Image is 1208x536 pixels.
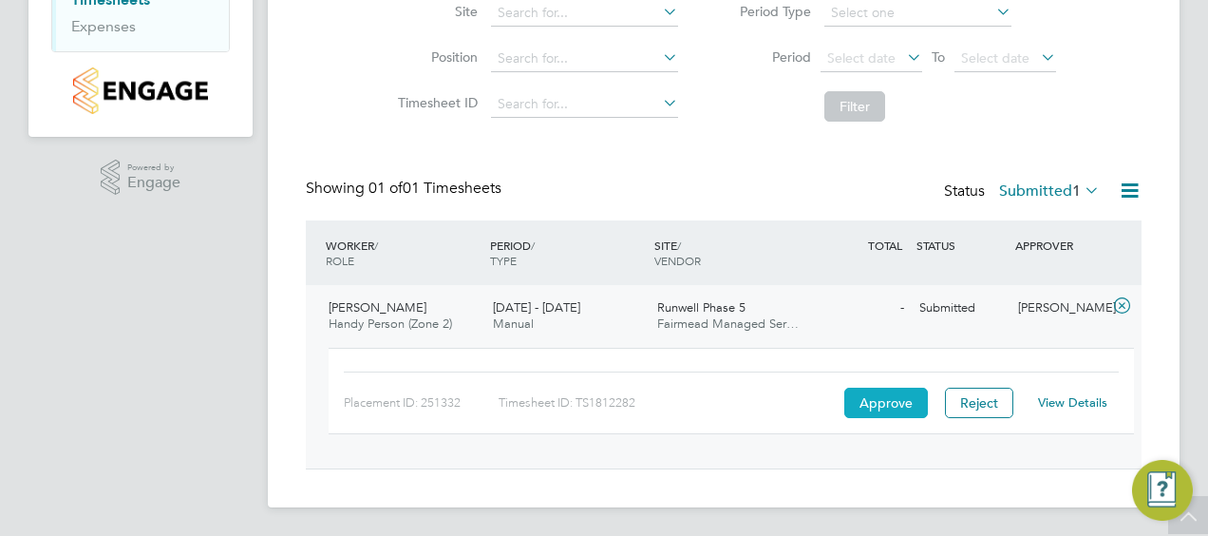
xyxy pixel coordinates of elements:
span: / [677,238,681,253]
span: Runwell Phase 5 [657,299,746,316]
span: Handy Person (Zone 2) [329,316,452,332]
label: Submitted [999,182,1100,201]
span: [PERSON_NAME] [329,299,426,316]
div: APPROVER [1010,228,1109,262]
div: WORKER [321,228,485,278]
a: Go to home page [51,67,230,114]
a: View Details [1038,394,1107,411]
div: Timesheet ID: TS1812282 [499,388,840,418]
img: countryside-properties-logo-retina.png [73,67,207,114]
label: Period Type [726,3,811,20]
span: Fairmead Managed Ser… [657,316,799,332]
div: Placement ID: 251332 [344,388,499,418]
div: SITE [650,228,814,278]
div: Submitted [912,293,1010,324]
span: 01 Timesheets [368,179,501,198]
span: / [374,238,378,253]
a: Powered byEngage [101,160,181,196]
label: Timesheet ID [392,94,478,111]
button: Engage Resource Center [1132,460,1193,521]
span: Manual [493,316,534,332]
a: Expenses [71,17,136,35]
input: Search for... [491,91,678,118]
span: / [531,238,535,253]
span: 1 [1072,182,1081,201]
button: Filter [824,91,885,122]
span: [DATE] - [DATE] [493,299,580,316]
span: Powered by [127,160,180,176]
span: To [926,45,951,69]
span: TOTAL [868,238,902,253]
button: Reject [945,388,1013,418]
div: PERIOD [485,228,650,278]
label: Position [392,48,478,66]
button: Approve [844,388,928,418]
span: ROLE [326,253,354,268]
span: Select date [961,49,1029,67]
span: Engage [127,175,180,191]
span: Select date [827,49,896,67]
span: 01 of [368,179,403,198]
span: TYPE [490,253,517,268]
label: Period [726,48,811,66]
div: - [813,293,912,324]
div: Status [944,179,1104,205]
div: Showing [306,179,505,199]
div: STATUS [912,228,1010,262]
input: Search for... [491,46,678,72]
div: [PERSON_NAME] [1010,293,1109,324]
label: Site [392,3,478,20]
span: VENDOR [654,253,701,268]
